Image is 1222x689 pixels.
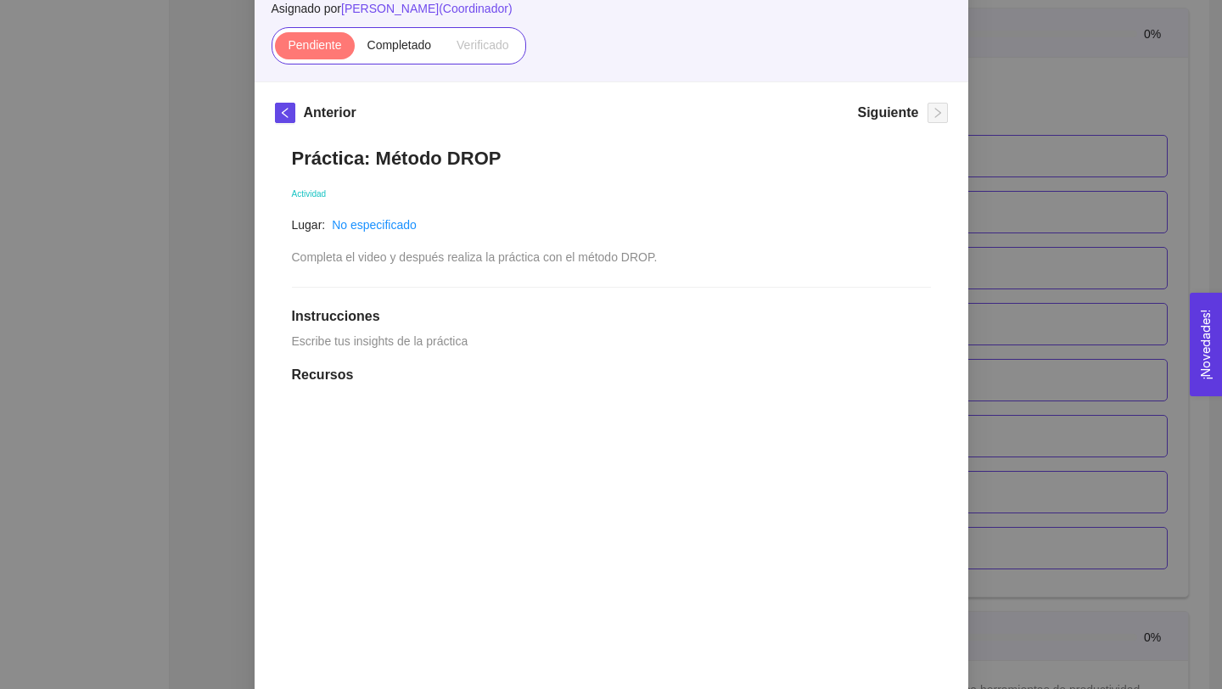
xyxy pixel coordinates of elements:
article: Lugar: [292,216,326,234]
span: Completado [367,38,432,52]
h1: Práctica: Método DROP [292,147,931,170]
h1: Instrucciones [292,308,931,325]
span: Completa el video y después realiza la práctica con el método DROP. [292,250,658,264]
h5: Siguiente [857,103,918,123]
button: left [275,103,295,123]
h5: Anterior [304,103,356,123]
a: No especificado [332,218,417,232]
button: right [928,103,948,123]
span: Escribe tus insights de la práctica [292,334,468,348]
span: left [276,107,294,119]
span: [PERSON_NAME] ( Coordinador ) [341,2,513,15]
h1: Recursos [292,367,931,384]
span: Verificado [457,38,508,52]
span: Actividad [292,189,327,199]
button: Open Feedback Widget [1190,293,1222,396]
span: Pendiente [288,38,341,52]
